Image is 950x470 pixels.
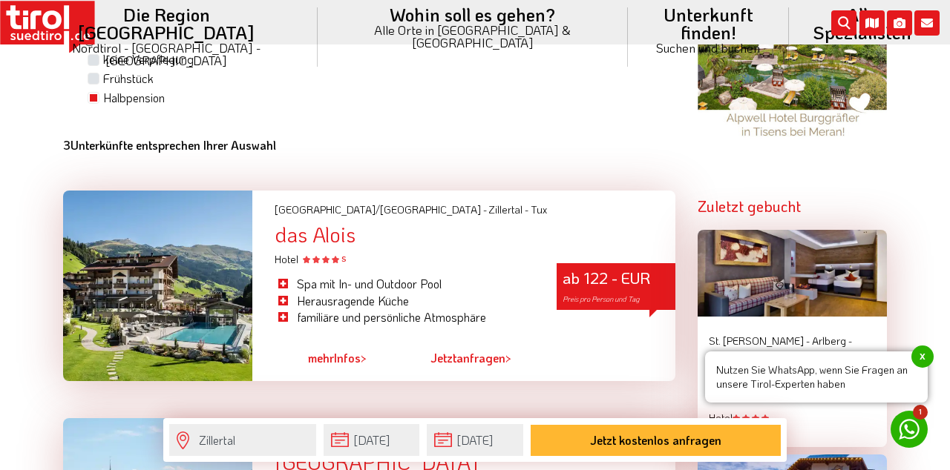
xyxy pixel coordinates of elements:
span: > [505,350,511,365]
a: 1 Nutzen Sie WhatsApp, wenn Sie Fragen an unsere Tirol-Experten habenx [891,411,928,448]
i: Kontakt [914,10,940,36]
a: mehrInfos> [308,342,367,376]
span: St. [PERSON_NAME] - [709,334,810,348]
span: Nordtirol [709,348,749,363]
sup: S [341,254,346,264]
span: Preis pro Person und Tag [563,294,640,304]
span: mehr [308,350,334,365]
span: Jetzt [430,350,456,365]
span: Tux [531,202,547,216]
a: St. [PERSON_NAME] - Arlberg - Nordtirol PETE Alpine Boutique Hotel Hotel [709,334,876,425]
span: Hotel [275,252,346,266]
li: familiäre und persönliche Atmosphäre [275,309,534,325]
input: Wo soll's hingehen? [169,424,317,456]
div: ab 122 - EUR [557,263,675,309]
small: Nordtirol - [GEOGRAPHIC_DATA] - [GEOGRAPHIC_DATA] [33,42,300,67]
label: Halbpension [103,90,165,106]
b: Unterkünfte entsprechen Ihrer Auswahl [63,137,276,153]
span: [GEOGRAPHIC_DATA]/[GEOGRAPHIC_DATA] - [275,202,487,216]
div: das Alois [275,223,675,246]
strong: Zuletzt gebucht [698,196,801,216]
i: Fotogalerie [887,10,912,36]
span: Arlberg - [812,334,852,348]
li: Herausragende Küche [275,293,534,309]
a: Jetztanfragen> [430,342,511,376]
small: Alle Orte in [GEOGRAPHIC_DATA] & [GEOGRAPHIC_DATA] [335,24,610,49]
span: x [911,345,934,368]
span: Zillertal - [489,202,528,216]
span: > [361,350,367,365]
div: Hotel [709,411,876,426]
span: Nutzen Sie WhatsApp, wenn Sie Fragen an unsere Tirol-Experten haben [705,351,928,403]
input: Abreise [427,424,522,456]
li: Spa mit In- und Outdoor Pool [275,276,534,292]
span: 1 [913,405,928,420]
small: Suchen und buchen [646,42,771,54]
button: Jetzt kostenlos anfragen [531,425,782,456]
input: Anreise [324,424,419,456]
i: Karte öffnen [859,10,885,36]
b: 3 [63,137,71,153]
div: PETE Alpine Boutique Hotel [709,368,876,404]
